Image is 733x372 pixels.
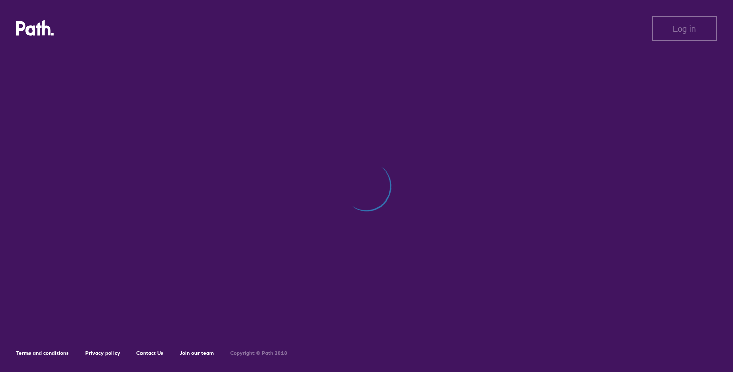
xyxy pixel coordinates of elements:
h6: Copyright © Path 2018 [230,350,287,356]
a: Join our team [180,350,214,356]
span: Log in [673,24,696,33]
a: Contact Us [136,350,163,356]
button: Log in [652,16,717,41]
a: Privacy policy [85,350,120,356]
a: Terms and conditions [16,350,69,356]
